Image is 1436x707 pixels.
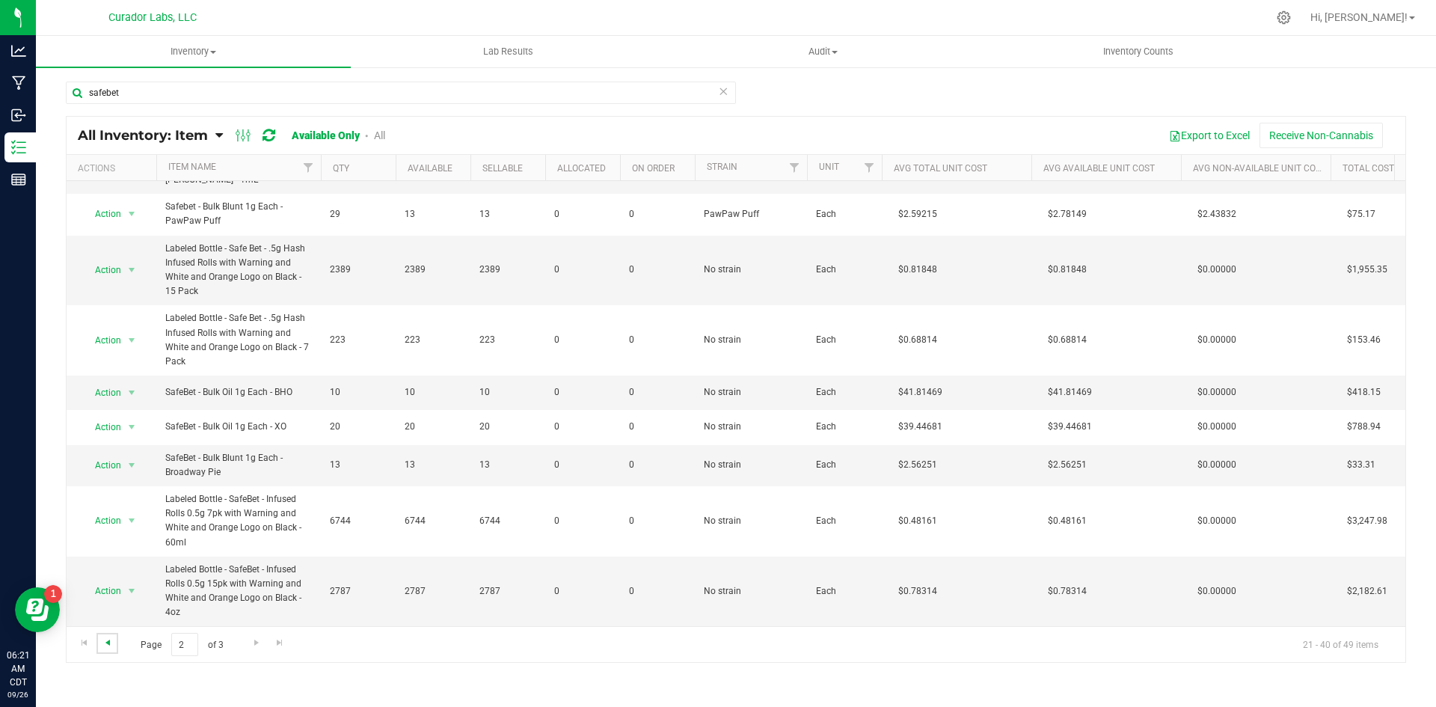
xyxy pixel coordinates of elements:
input: Search Item Name, Retail Display Name, SKU, Part Number... [66,82,736,104]
span: $33.31 [1340,454,1383,476]
span: $2.59215 [891,203,945,225]
span: 2787 [330,584,387,599]
span: No strain [704,385,798,400]
a: Available Only [292,129,360,141]
span: SafeBet - Bulk Oil 1g Each - BHO [165,385,312,400]
span: 13 [330,458,387,472]
span: No strain [704,458,798,472]
a: Filter [857,155,882,180]
span: $0.48161 [1040,510,1094,532]
a: Filter [296,155,321,180]
span: 13 [405,207,461,221]
span: $2.56251 [891,454,945,476]
span: Each [816,584,873,599]
inline-svg: Analytics [11,43,26,58]
span: Each [816,263,873,277]
span: Lab Results [463,45,553,58]
span: 6744 [405,514,461,528]
span: 10 [330,385,387,400]
span: 0 [629,263,686,277]
span: Action [82,382,122,403]
span: $0.00000 [1190,329,1244,351]
span: $1,955.35 [1340,259,1395,281]
span: 0 [629,385,686,400]
span: Labeled Bottle - Safe Bet - .5g Hash Infused Rolls with Warning and White and Orange Logo on Blac... [165,311,312,369]
span: select [123,330,141,351]
span: 0 [629,207,686,221]
span: Action [82,417,122,438]
a: Allocated [557,163,606,174]
span: Action [82,330,122,351]
span: select [123,260,141,281]
span: No strain [704,420,798,434]
span: select [123,382,141,403]
span: select [123,581,141,602]
span: select [123,203,141,224]
a: Go to the next page [245,633,267,653]
span: 2787 [405,584,461,599]
span: $0.81848 [1040,259,1094,281]
a: All [374,129,385,141]
span: 20 [330,420,387,434]
span: $3,247.98 [1340,510,1395,532]
a: Go to the first page [73,633,95,653]
span: $0.00000 [1190,454,1244,476]
span: 2787 [479,584,536,599]
span: SafeBet - Bulk Oil 1g Each - XO [165,420,312,434]
inline-svg: Inventory [11,140,26,155]
a: Lab Results [351,36,666,67]
inline-svg: Reports [11,172,26,187]
span: Action [82,510,122,531]
input: 2 [171,633,198,656]
span: Labeled Bottle - SafeBet - Infused Rolls 0.5g 7pk with Warning and White and Orange Logo on Black... [165,492,312,550]
iframe: Resource center [15,587,60,632]
span: No strain [704,333,798,347]
span: Inventory [36,45,351,58]
span: 2389 [330,263,387,277]
span: Labeled Bottle - Safe Bet - .5g Hash Infused Rolls with Warning and White and Orange Logo on Blac... [165,242,312,299]
span: Each [816,458,873,472]
span: $0.78314 [891,581,945,602]
span: $0.00000 [1190,259,1244,281]
span: No strain [704,514,798,528]
span: 13 [479,207,536,221]
span: $2.78149 [1040,203,1094,225]
span: SafeBet - Bulk Blunt 1g Each - Broadway Pie [165,451,312,480]
inline-svg: Manufacturing [11,76,26,91]
a: Strain [707,162,737,172]
span: 0 [554,514,611,528]
span: 13 [479,458,536,472]
a: Audit [666,36,981,67]
span: PawPaw Puff [704,207,798,221]
span: Each [816,333,873,347]
span: $2.43832 [1190,203,1244,225]
inline-svg: Inbound [11,108,26,123]
span: 0 [554,207,611,221]
span: 20 [405,420,461,434]
span: 2389 [479,263,536,277]
span: 0 [554,333,611,347]
span: 0 [554,263,611,277]
span: Labeled Bottle - SafeBet - Infused Rolls 0.5g 15pk with Warning and White and Orange Logo on Blac... [165,563,312,620]
span: All Inventory: Item [78,127,208,144]
span: 6744 [479,514,536,528]
span: select [123,455,141,476]
span: 0 [629,458,686,472]
span: Action [82,203,122,224]
a: Sellable [482,163,523,174]
span: $41.81469 [1040,382,1099,403]
span: select [123,510,141,531]
span: $0.00000 [1190,510,1244,532]
a: Item Name [168,162,216,172]
a: Inventory [36,36,351,67]
a: Available [408,163,452,174]
a: Inventory Counts [981,36,1296,67]
span: Safebet - Bulk Blunt 1g Each - PawPaw Puff [165,200,312,228]
span: Each [816,514,873,528]
iframe: Resource center unread badge [44,585,62,603]
span: $0.78314 [1040,581,1094,602]
span: 0 [554,385,611,400]
span: 29 [330,207,387,221]
span: Curador Labs, LLC [108,11,197,24]
span: $0.81848 [891,259,945,281]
